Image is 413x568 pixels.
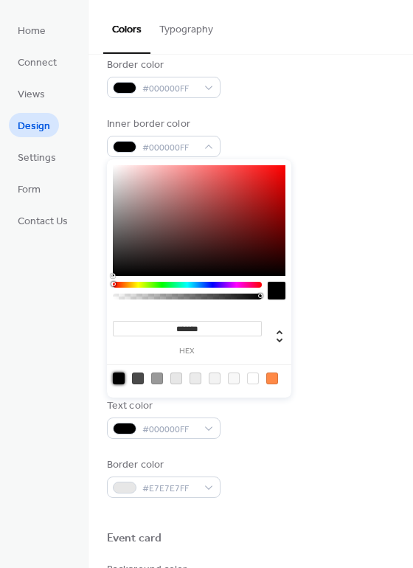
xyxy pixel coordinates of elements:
div: Text color [107,398,218,414]
a: Design [9,113,59,137]
span: Connect [18,55,57,71]
div: Event card [107,531,162,547]
a: Connect [9,49,66,74]
span: Settings [18,150,56,166]
span: Contact Us [18,214,68,229]
div: Border color [107,457,218,473]
span: Design [18,119,50,134]
div: rgb(0, 0, 0) [113,373,125,384]
div: rgb(153, 153, 153) [151,373,163,384]
a: Form [9,176,49,201]
div: Border color [107,58,218,73]
span: Home [18,24,46,39]
span: #000000FF [142,140,197,156]
div: rgb(248, 248, 248) [228,373,240,384]
a: Contact Us [9,208,77,232]
div: rgb(74, 74, 74) [132,373,144,384]
span: #E7E7E7FF [142,481,197,496]
a: Home [9,18,55,42]
a: Views [9,81,54,105]
label: hex [113,347,262,356]
span: Form [18,182,41,198]
div: Inner border color [107,117,218,132]
div: rgb(231, 231, 231) [170,373,182,384]
span: #000000FF [142,81,197,97]
a: Settings [9,145,65,169]
span: Views [18,87,45,103]
div: rgb(255, 137, 70) [266,373,278,384]
div: rgb(243, 243, 243) [209,373,221,384]
span: #000000FF [142,422,197,437]
div: rgb(235, 235, 235) [190,373,201,384]
div: rgb(255, 255, 255) [247,373,259,384]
